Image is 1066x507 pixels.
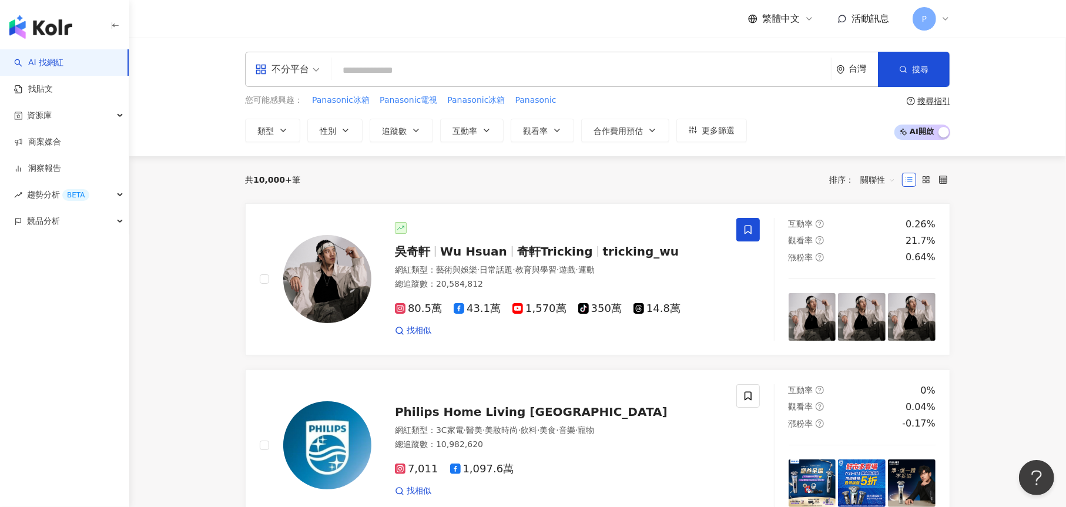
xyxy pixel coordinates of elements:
span: question-circle [816,386,824,394]
button: 觀看率 [511,119,574,142]
a: KOL Avatar吳奇軒Wu Hsuan奇軒Trickingtricking_wu網紅類型：藝術與娛樂·日常話題·教育與學習·遊戲·運動總追蹤數：20,584,81280.5萬43.1萬1,5... [245,203,950,355]
span: 3C家電 [436,425,464,435]
span: · [557,265,559,274]
span: 繁體中文 [762,12,800,25]
div: 0.04% [906,401,936,414]
span: 合作費用預估 [594,126,643,136]
span: · [575,265,578,274]
button: 更多篩選 [676,119,747,142]
span: 運動 [578,265,595,274]
span: 找相似 [407,325,431,337]
button: 性別 [307,119,363,142]
div: 總追蹤數 ： 10,982,620 [395,439,722,451]
span: 350萬 [578,303,622,315]
span: 漲粉率 [789,253,813,262]
span: 更多篩選 [702,126,735,135]
span: 互動率 [789,385,813,395]
div: 0% [921,384,936,397]
img: post-image [888,293,936,341]
div: -0.17% [902,417,936,430]
a: searchAI 找網紅 [14,57,63,69]
span: question-circle [816,402,824,411]
span: · [557,425,559,435]
span: 競品分析 [27,208,60,234]
span: 寵物 [578,425,594,435]
span: Panasonic [515,95,557,106]
img: post-image [888,459,936,507]
span: 互動率 [452,126,477,136]
span: 觀看率 [789,402,813,411]
span: tricking_wu [603,244,679,258]
span: 醫美 [466,425,482,435]
span: Panasonic電視 [380,95,437,106]
a: 找貼文 [14,83,53,95]
div: 搜尋指引 [917,96,950,106]
span: 1,570萬 [512,303,566,315]
span: · [512,265,515,274]
span: 吳奇軒 [395,244,430,258]
span: 14.8萬 [633,303,681,315]
span: 漲粉率 [789,419,813,428]
span: Wu Hsuan [440,244,507,258]
span: · [537,425,539,435]
span: · [482,425,485,435]
span: 觀看率 [789,236,813,245]
span: 找相似 [407,485,431,497]
button: Panasonic冰箱 [447,94,505,107]
span: · [575,425,578,435]
button: 搜尋 [878,52,950,87]
span: 遊戲 [559,265,575,274]
button: Panasonic電視 [379,94,438,107]
img: post-image [838,459,886,507]
div: 總追蹤數 ： 20,584,812 [395,278,722,290]
a: 洞察報告 [14,163,61,174]
span: 資源庫 [27,102,52,129]
span: question-circle [816,419,824,428]
span: Panasonic冰箱 [312,95,370,106]
span: 音樂 [559,425,575,435]
span: 搜尋 [912,65,928,74]
span: 飲料 [521,425,537,435]
span: 類型 [257,126,274,136]
span: 美食 [540,425,557,435]
span: 趨勢分析 [27,182,89,208]
span: 7,011 [395,463,438,475]
button: 互動率 [440,119,504,142]
span: 您可能感興趣： [245,95,303,106]
img: logo [9,15,72,39]
button: 類型 [245,119,300,142]
span: question-circle [816,253,824,261]
img: KOL Avatar [283,235,371,323]
div: 不分平台 [255,60,309,79]
a: 找相似 [395,485,431,497]
span: 80.5萬 [395,303,442,315]
span: · [518,425,521,435]
div: 0.26% [906,218,936,231]
span: 日常話題 [480,265,512,274]
button: Panasonic [515,94,557,107]
span: 1,097.6萬 [450,463,514,475]
span: 性別 [320,126,336,136]
img: KOL Avatar [283,401,371,489]
span: 奇軒Tricking [517,244,593,258]
span: Panasonic冰箱 [447,95,505,106]
span: 美妝時尚 [485,425,518,435]
span: Philips Home Living [GEOGRAPHIC_DATA] [395,405,668,419]
img: post-image [789,293,836,341]
span: 活動訊息 [852,13,889,24]
span: question-circle [907,97,915,105]
img: post-image [838,293,886,341]
iframe: Help Scout Beacon - Open [1019,460,1054,495]
span: question-circle [816,236,824,244]
button: 合作費用預估 [581,119,669,142]
div: 網紅類型 ： [395,264,722,276]
div: BETA [62,189,89,201]
button: Panasonic冰箱 [311,94,370,107]
span: 教育與學習 [515,265,557,274]
span: 關聯性 [860,170,896,189]
div: 台灣 [849,64,878,74]
div: 0.64% [906,251,936,264]
span: P [922,12,927,25]
div: 21.7% [906,234,936,247]
span: 43.1萬 [454,303,501,315]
